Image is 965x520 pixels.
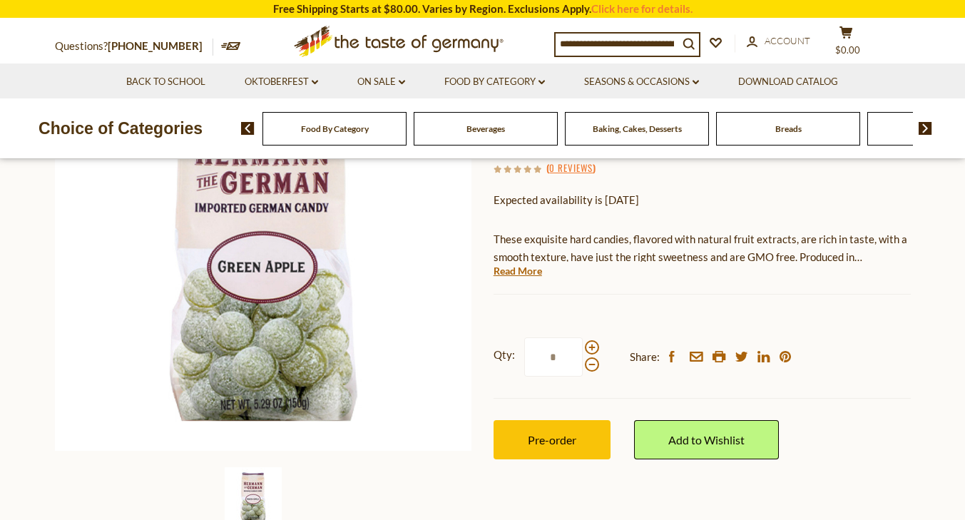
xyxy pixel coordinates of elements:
img: previous arrow [241,122,255,135]
p: Questions? [55,37,213,56]
img: next arrow [919,122,932,135]
a: Seasons & Occasions [584,74,699,90]
a: 0 Reviews [549,160,593,176]
a: Food By Category [301,123,369,134]
a: Oktoberfest [245,74,318,90]
a: On Sale [357,74,405,90]
a: Baking, Cakes, Desserts [593,123,682,134]
span: Share: [630,348,660,366]
a: Back to School [126,74,205,90]
a: Click here for details. [591,2,693,15]
a: Food By Category [444,74,545,90]
a: Breads [775,123,802,134]
a: Add to Wishlist [634,420,779,459]
a: Account [747,34,810,49]
span: Pre-order [528,433,576,447]
span: $0.00 [835,44,860,56]
button: $0.00 [825,26,868,61]
span: ( ) [546,160,596,175]
strong: Qty: [494,346,515,364]
a: Beverages [466,123,505,134]
a: Download Catalog [738,74,838,90]
p: Expected availability is [DATE] [494,191,911,209]
button: Pre-order [494,420,611,459]
span: Account [765,35,810,46]
input: Qty: [524,337,583,377]
img: Hermann Bavarian Green Apple Candies in Bag, 5.3 oz [55,34,472,451]
a: [PHONE_NUMBER] [108,39,203,52]
a: Read More [494,264,542,278]
p: These exquisite hard candies, flavored with natural fruit extracts, are rich in taste, with a smo... [494,230,911,266]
